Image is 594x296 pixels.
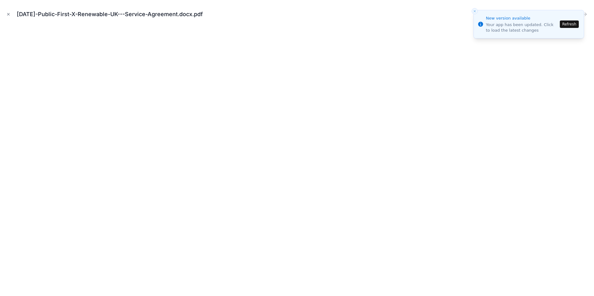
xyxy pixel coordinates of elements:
button: Next file [580,10,589,19]
button: Close modal [5,11,12,18]
button: Close toast [472,8,478,14]
div: [DATE]-Public-First-X-Renewable-UK---Service-Agreement.docx.pdf [17,10,208,19]
iframe: pdf-iframe [5,26,589,291]
div: New version available [486,15,558,21]
button: Refresh [560,20,579,28]
div: Your app has been updated. Click to load the latest changes [486,22,558,33]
